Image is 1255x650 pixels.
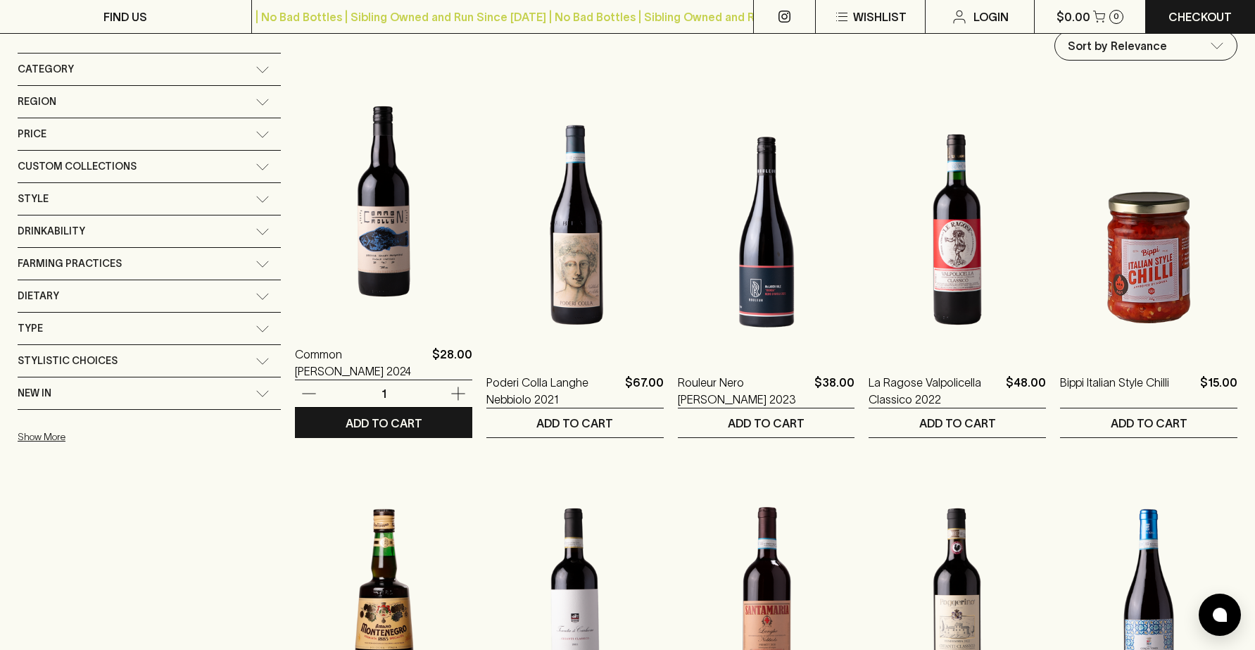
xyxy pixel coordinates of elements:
[1200,374,1237,408] p: $15.00
[18,352,118,370] span: Stylistic Choices
[18,287,59,305] span: Dietary
[678,374,809,408] a: Rouleur Nero [PERSON_NAME] 2023
[18,280,281,312] div: Dietary
[625,374,664,408] p: $67.00
[1060,374,1169,408] a: Bippi Italian Style Chilli
[18,313,281,344] div: Type
[18,223,85,240] span: Drinkability
[18,423,202,451] button: Show More
[295,408,472,437] button: ADD TO CART
[678,408,855,437] button: ADD TO CART
[1006,374,1046,408] p: $48.00
[728,415,805,432] p: ADD TO CART
[869,106,1046,353] img: La Ragose Valpolicella Classico 2022
[295,78,472,325] img: Common Molly Sangiovese 2024
[1057,8,1090,25] p: $0.00
[869,374,1000,408] a: La Ragose Valpolicella Classico 2022
[486,106,664,353] img: Poderi Colla Langhe Nebbiolo 2021
[1111,415,1187,432] p: ADD TO CART
[678,106,855,353] img: Rouleur Nero d' Avola 2023
[486,374,619,408] a: Poderi Colla Langhe Nebbiolo 2021
[18,190,49,208] span: Style
[18,248,281,280] div: Farming Practices
[18,345,281,377] div: Stylistic Choices
[367,386,401,401] p: 1
[432,346,472,380] p: $28.00
[486,408,664,437] button: ADD TO CART
[18,86,281,118] div: Region
[18,385,51,402] span: New In
[103,8,147,25] p: FIND US
[1060,408,1237,437] button: ADD TO CART
[18,158,137,175] span: Custom Collections
[18,125,46,143] span: Price
[18,61,74,78] span: Category
[18,118,281,150] div: Price
[1213,608,1227,622] img: bubble-icon
[295,346,427,380] a: Common [PERSON_NAME] 2024
[18,183,281,215] div: Style
[18,320,43,337] span: Type
[814,374,854,408] p: $38.00
[18,255,122,273] span: Farming Practices
[1068,37,1167,54] p: Sort by Relevance
[919,415,996,432] p: ADD TO CART
[18,93,56,111] span: Region
[346,415,422,432] p: ADD TO CART
[18,54,281,85] div: Category
[18,215,281,247] div: Drinkability
[1114,13,1119,20] p: 0
[18,151,281,182] div: Custom Collections
[1168,8,1232,25] p: Checkout
[869,408,1046,437] button: ADD TO CART
[853,8,907,25] p: Wishlist
[973,8,1009,25] p: Login
[536,415,613,432] p: ADD TO CART
[1060,106,1237,353] img: Bippi Italian Style Chilli
[18,377,281,409] div: New In
[1055,32,1237,60] div: Sort by Relevance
